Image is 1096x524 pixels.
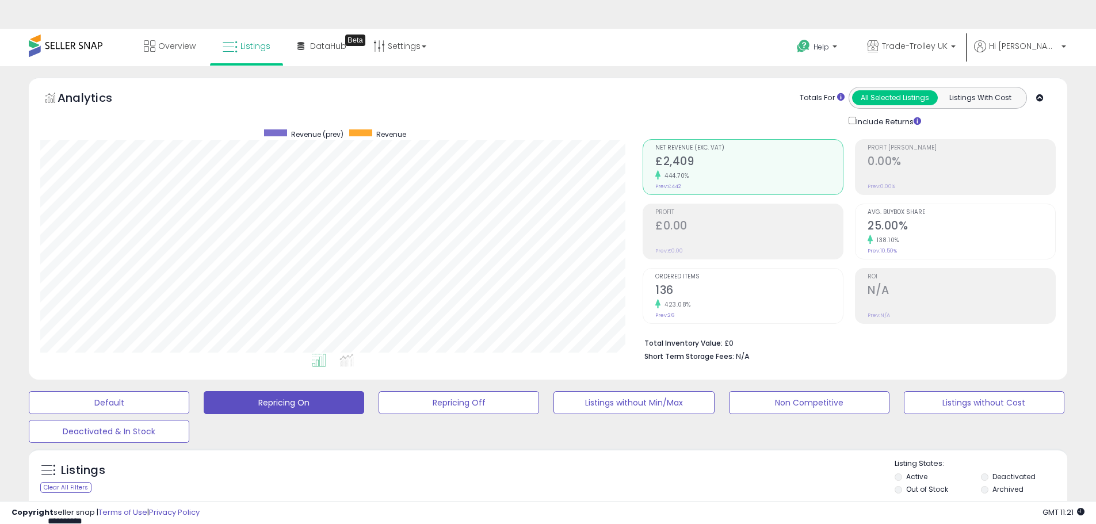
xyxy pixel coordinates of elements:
strong: Copyright [12,507,54,518]
span: Overview [158,40,196,52]
span: Trade-Trolley UK [882,40,948,52]
a: Privacy Policy [149,507,200,518]
a: DataHub [289,29,355,63]
small: 423.08% [660,300,691,309]
span: Revenue (prev) [291,129,343,139]
p: Listing States: [895,458,1067,469]
span: Profit [655,209,843,216]
a: Trade-Trolley UK [858,29,964,66]
h5: Listings [61,462,105,479]
label: Deactivated [992,472,1036,481]
h2: 0.00% [868,155,1055,170]
span: Ordered Items [655,274,843,280]
button: Deactivated & In Stock [29,420,189,443]
button: Listings With Cost [937,90,1023,105]
span: N/A [736,351,750,362]
i: Get Help [796,39,811,53]
small: Prev: £0.00 [655,247,683,254]
small: Prev: £442 [655,183,681,190]
small: 138.10% [873,236,899,244]
small: Prev: N/A [868,312,890,319]
span: Listings [240,40,270,52]
label: Archived [992,484,1024,494]
b: Total Inventory Value: [644,338,723,348]
div: Totals For [800,93,845,104]
span: ROI [868,274,1055,280]
button: Listings without Min/Max [553,391,714,414]
label: Active [906,472,927,481]
h2: £0.00 [655,219,843,235]
div: Clear All Filters [40,482,91,493]
small: Prev: 10.50% [868,247,897,254]
button: Repricing On [204,391,364,414]
h2: N/A [868,284,1055,299]
span: Net Revenue (Exc. VAT) [655,145,843,151]
button: Repricing Off [379,391,539,414]
b: Short Term Storage Fees: [644,351,734,361]
a: Help [788,30,849,66]
h2: 25.00% [868,219,1055,235]
h2: 136 [655,284,843,299]
span: Avg. Buybox Share [868,209,1055,216]
h5: Analytics [58,90,135,109]
small: Prev: 26 [655,312,674,319]
span: Revenue [376,129,406,139]
span: DataHub [310,40,346,52]
button: Default [29,391,189,414]
div: Tooltip anchor [345,35,365,46]
div: Include Returns [840,114,935,128]
a: Listings [214,29,279,63]
span: Hi [PERSON_NAME] [989,40,1058,52]
span: 2025-10-9 11:21 GMT [1042,507,1084,518]
button: Non Competitive [729,391,889,414]
h2: £2,409 [655,155,843,170]
a: Hi [PERSON_NAME] [974,40,1066,66]
small: 444.70% [660,171,689,180]
span: Profit [PERSON_NAME] [868,145,1055,151]
a: Overview [135,29,204,63]
button: Listings without Cost [904,391,1064,414]
span: Help [814,42,829,52]
a: Settings [365,29,435,63]
button: All Selected Listings [852,90,938,105]
div: seller snap | | [12,507,200,518]
a: Terms of Use [98,507,147,518]
small: Prev: 0.00% [868,183,895,190]
label: Out of Stock [906,484,948,494]
li: £0 [644,335,1047,349]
